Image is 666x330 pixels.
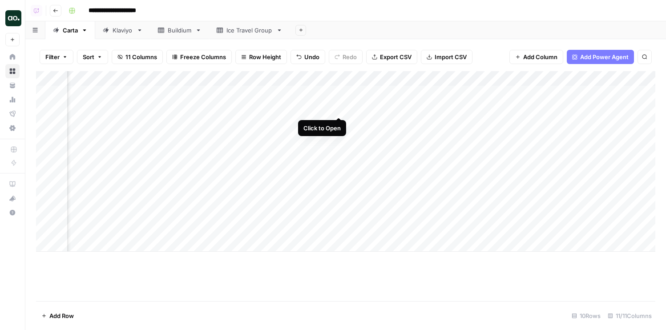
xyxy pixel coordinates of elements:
button: Sort [77,50,108,64]
button: Add Column [509,50,563,64]
span: 11 Columns [125,52,157,61]
button: Export CSV [366,50,417,64]
span: Row Height [249,52,281,61]
a: Klaviyo [95,21,150,39]
a: Usage [5,93,20,107]
span: Add Column [523,52,557,61]
span: Sort [83,52,94,61]
div: What's new? [6,192,19,205]
a: Flightpath [5,107,20,121]
a: Browse [5,64,20,78]
a: Home [5,50,20,64]
div: Carta [63,26,78,35]
button: What's new? [5,191,20,205]
span: Freeze Columns [180,52,226,61]
div: 11/11 Columns [604,309,655,323]
span: Filter [45,52,60,61]
button: Undo [291,50,325,64]
div: Click to Open [303,124,341,133]
img: AirOps Builders Logo [5,10,21,26]
button: Add Power Agent [567,50,634,64]
span: Export CSV [380,52,412,61]
button: Redo [329,50,363,64]
span: Undo [304,52,319,61]
button: Workspace: AirOps Builders [5,7,20,29]
span: Redo [343,52,357,61]
button: Filter [40,50,73,64]
span: Add Row [49,311,74,320]
button: Row Height [235,50,287,64]
button: Help + Support [5,205,20,220]
a: Buildium [150,21,209,39]
button: Import CSV [421,50,472,64]
span: Import CSV [435,52,467,61]
div: Ice Travel Group [226,26,273,35]
a: Settings [5,121,20,135]
a: Your Data [5,78,20,93]
div: 10 Rows [568,309,604,323]
button: Freeze Columns [166,50,232,64]
div: Buildium [168,26,192,35]
a: Carta [45,21,95,39]
button: Add Row [36,309,79,323]
button: 11 Columns [112,50,163,64]
a: Ice Travel Group [209,21,290,39]
div: Klaviyo [113,26,133,35]
span: Add Power Agent [580,52,629,61]
a: AirOps Academy [5,177,20,191]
